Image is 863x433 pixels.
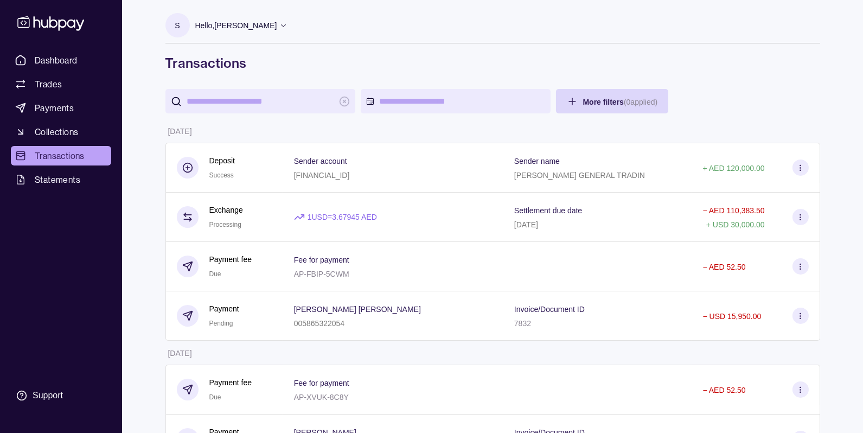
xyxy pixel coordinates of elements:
span: Due [209,393,221,401]
p: [DATE] [514,220,538,229]
p: ( 0 applied) [624,98,657,106]
p: Invoice/Document ID [514,305,585,314]
a: Statements [11,170,111,189]
p: Deposit [209,155,235,167]
p: [PERSON_NAME] GENERAL TRADIN [514,171,645,180]
p: Fee for payment [294,256,349,264]
input: search [187,89,334,113]
span: More filters [583,98,658,106]
span: Transactions [35,149,85,162]
p: 7832 [514,319,531,328]
div: Support [33,390,63,402]
p: − AED 110,383.50 [703,206,765,215]
p: Hello, [PERSON_NAME] [195,20,277,31]
span: Collections [35,125,78,138]
span: Due [209,270,221,278]
span: Pending [209,320,233,327]
p: Fee for payment [294,379,349,387]
p: [DATE] [168,349,192,358]
p: AP-XVUK-8C8Y [294,393,349,402]
a: Trades [11,74,111,94]
h1: Transactions [165,54,820,72]
p: Sender name [514,157,560,165]
span: Dashboard [35,54,78,67]
span: Processing [209,221,241,228]
p: AP-FBIP-5CWM [294,270,349,278]
a: Dashboard [11,50,111,70]
p: − AED 52.50 [703,386,746,394]
p: 005865322054 [294,319,344,328]
p: [PERSON_NAME] [PERSON_NAME] [294,305,421,314]
span: Trades [35,78,62,91]
p: Settlement due date [514,206,582,215]
a: Transactions [11,146,111,165]
span: Payments [35,101,74,114]
p: − AED 52.50 [703,263,746,271]
a: Collections [11,122,111,142]
p: S [175,20,180,31]
a: Payments [11,98,111,118]
p: Payment fee [209,377,252,389]
a: Support [11,384,111,407]
p: + USD 30,000.00 [706,220,765,229]
button: More filters(0applied) [556,89,669,113]
p: [DATE] [168,127,192,136]
p: Sender account [294,157,347,165]
p: + AED 120,000.00 [703,164,765,173]
p: − USD 15,950.00 [703,312,762,321]
p: 1 USD = 3.67945 AED [308,211,377,223]
span: Statements [35,173,80,186]
span: Success [209,171,234,179]
p: Payment fee [209,253,252,265]
p: [FINANCIAL_ID] [294,171,350,180]
p: Exchange [209,204,243,216]
p: Payment [209,303,239,315]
